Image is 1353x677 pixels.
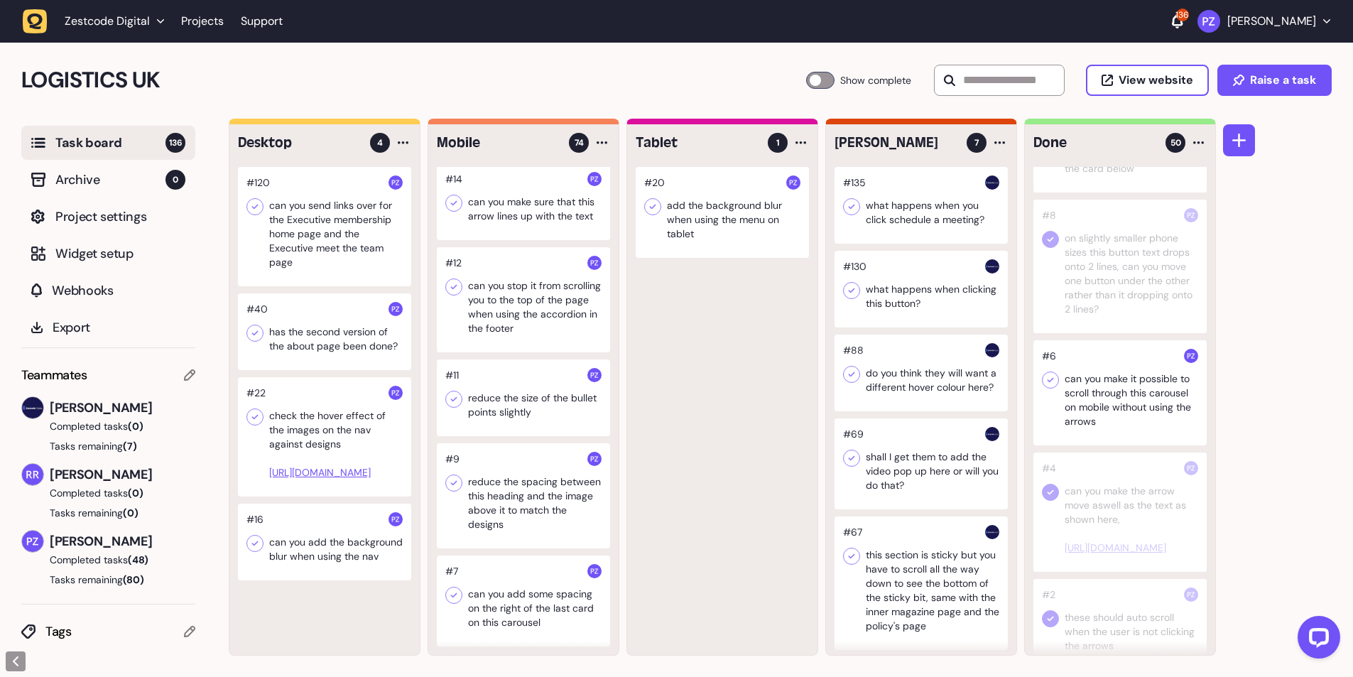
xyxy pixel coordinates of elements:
[1286,610,1346,670] iframe: LiveChat chat widget
[575,136,584,149] span: 74
[377,136,383,149] span: 4
[1184,587,1198,602] img: Paris Zisis
[22,397,43,418] img: Harry Robinson
[587,368,602,382] img: Paris Zisis
[1119,75,1193,86] span: View website
[241,14,283,28] a: Support
[238,133,360,153] h4: Desktop
[21,310,195,345] button: Export
[388,175,403,190] img: Paris Zisis
[21,163,195,197] button: Archive0
[128,420,143,433] span: (0)
[587,256,602,270] img: Paris Zisis
[1176,9,1189,21] div: 136
[776,136,780,149] span: 1
[21,573,195,587] button: Tasks remaining(80)
[835,133,957,153] h4: Harry
[587,564,602,578] img: Paris Zisis
[21,486,184,500] button: Completed tasks(0)
[786,175,800,190] img: Paris Zisis
[985,427,999,441] img: Harry Robinson
[21,126,195,160] button: Task board136
[21,365,87,385] span: Teammates
[50,465,195,484] span: [PERSON_NAME]
[587,452,602,466] img: Paris Zisis
[1197,10,1220,33] img: Paris Zisis
[985,175,999,190] img: Harry Robinson
[1170,136,1181,149] span: 50
[437,133,559,153] h4: Mobile
[50,398,195,418] span: [PERSON_NAME]
[123,573,144,586] span: (80)
[636,133,758,153] h4: Tablet
[52,281,185,300] span: Webhooks
[21,419,184,433] button: Completed tasks(0)
[21,63,806,97] h2: LOGISTICS UK
[53,318,185,337] span: Export
[55,244,185,264] span: Widget setup
[1227,14,1316,28] p: [PERSON_NAME]
[55,207,185,227] span: Project settings
[985,343,999,357] img: Harry Robinson
[388,512,403,526] img: Paris Zisis
[21,237,195,271] button: Widget setup
[1184,349,1198,363] img: Paris Zisis
[50,531,195,551] span: [PERSON_NAME]
[21,200,195,234] button: Project settings
[165,133,185,153] span: 136
[587,172,602,186] img: Paris Zisis
[985,525,999,539] img: Harry Robinson
[128,487,143,499] span: (0)
[22,531,43,552] img: Paris Zisis
[840,72,911,89] span: Show complete
[123,507,138,519] span: (0)
[388,386,403,400] img: Paris Zisis
[1086,65,1209,96] button: View website
[128,553,148,566] span: (48)
[23,9,173,34] button: Zestcode Digital
[21,553,184,567] button: Completed tasks(48)
[22,464,43,485] img: Riki-leigh Robinson
[21,273,195,308] button: Webhooks
[388,302,403,316] img: Paris Zisis
[1033,133,1156,153] h4: Done
[1250,75,1316,86] span: Raise a task
[1197,10,1330,33] button: [PERSON_NAME]
[55,170,165,190] span: Archive
[985,259,999,273] img: Harry Robinson
[123,440,137,453] span: (7)
[1184,208,1198,222] img: Paris Zisis
[165,170,185,190] span: 0
[65,14,150,28] span: Zestcode Digital
[21,439,195,453] button: Tasks remaining(7)
[45,622,184,641] span: Tags
[21,506,195,520] button: Tasks remaining(0)
[974,136,979,149] span: 7
[1217,65,1332,96] button: Raise a task
[181,9,224,34] a: Projects
[1184,461,1198,475] img: Paris Zisis
[55,133,165,153] span: Task board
